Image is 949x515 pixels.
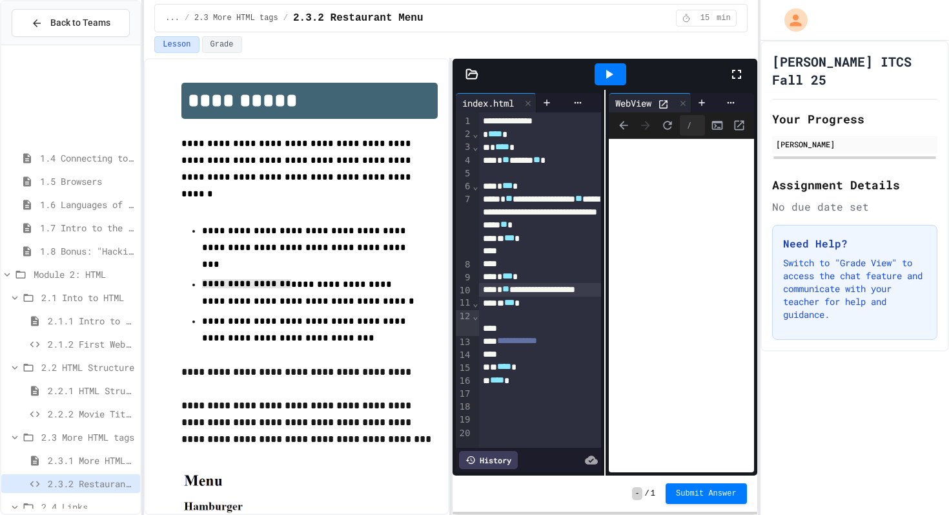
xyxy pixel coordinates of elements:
div: / [680,115,705,136]
div: 10 [456,284,472,297]
span: 2.1 Into to HTML [41,291,135,304]
span: 2.2 HTML Structure [41,361,135,374]
span: ... [165,13,179,23]
div: index.html [456,93,536,112]
p: Switch to "Grade View" to access the chat feature and communicate with your teacher for help and ... [783,257,926,321]
div: 19 [456,414,472,426]
span: min [717,13,731,23]
h2: Assignment Details [772,176,937,194]
span: Module 2: HTML [34,268,135,281]
span: Back to Teams [50,16,110,30]
span: Fold line [472,181,478,191]
iframe: chat widget [895,463,936,502]
div: 17 [456,388,472,401]
span: 2.2.2 Movie Title [48,407,135,421]
div: 13 [456,336,472,349]
div: History [459,451,518,469]
div: 15 [456,362,472,375]
span: Fold line [472,311,478,321]
button: Grade [202,36,242,53]
iframe: Web Preview [609,139,754,473]
div: 14 [456,349,472,362]
span: 2.3.1 More HTML Tags [48,454,135,467]
div: 6 [456,180,472,193]
span: 1.6 Languages of the Web [40,198,135,211]
h2: Your Progress [772,110,937,128]
span: Forward [636,116,655,135]
div: 7 [456,193,472,258]
span: 15 [695,13,715,23]
div: 18 [456,401,472,414]
div: 11 [456,297,472,310]
span: Fold line [472,129,478,139]
span: - [632,487,642,500]
span: Fold line [472,142,478,152]
span: / [645,489,649,499]
div: [PERSON_NAME] [776,138,934,150]
span: 2.3 More HTML tags [41,430,135,444]
button: Lesson [154,36,199,53]
span: / [283,13,288,23]
span: 2.1.2 First Webpage [48,337,135,351]
h1: [PERSON_NAME] ITCS Fall 25 [772,52,937,89]
iframe: chat widget [842,407,936,462]
span: 2.1.1 Intro to HTML [48,314,135,328]
div: 3 [456,141,472,154]
div: My Account [771,5,811,35]
span: 2.3 More HTML tags [194,13,278,23]
span: 1 [651,489,655,499]
span: Back [614,116,633,135]
button: Console [708,116,727,135]
h3: Need Help? [783,236,926,251]
div: index.html [456,96,520,110]
span: 1.7 Intro to the Web Review [40,221,135,235]
span: Fold line [472,298,478,308]
div: WebView [609,93,691,112]
span: 2.4 Links [41,500,135,514]
div: 16 [456,375,472,388]
div: No due date set [772,199,937,215]
button: Back to Teams [12,9,130,37]
span: 2.3.2 Restaurant Menu [48,477,135,490]
div: 2 [456,128,472,141]
span: 2.3.2 Restaurant Menu [293,10,423,26]
div: 4 [456,154,472,167]
div: 9 [456,271,472,284]
button: Refresh [658,116,677,135]
button: Open in new tab [730,116,749,135]
span: 2.2.1 HTML Structure [48,384,135,397]
div: 5 [456,167,472,180]
div: 12 [456,310,472,336]
span: Submit Answer [676,489,737,499]
div: 1 [456,115,472,128]
span: 1.8 Bonus: "Hacking" The Web [40,244,135,258]
span: 1.5 Browsers [40,174,135,188]
button: Submit Answer [666,483,747,504]
div: 20 [456,427,472,440]
span: / [185,13,189,23]
div: 8 [456,258,472,271]
span: 1.4 Connecting to a Website [40,151,135,165]
div: WebView [609,96,658,110]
